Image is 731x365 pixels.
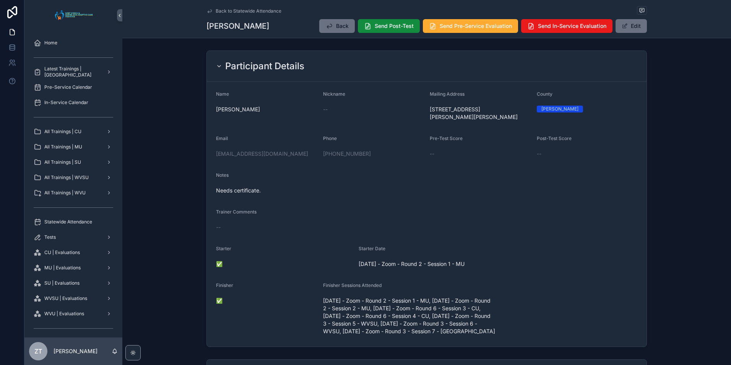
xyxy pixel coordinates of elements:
[538,22,606,30] span: Send In-Service Evaluation
[216,260,353,268] span: ✅
[537,135,572,141] span: Post-Test Score
[216,209,257,215] span: Trainer Comments
[430,91,465,97] span: Mailing Address
[44,66,100,78] span: Latest Trainings | [GEOGRAPHIC_DATA]
[323,135,337,141] span: Phone
[29,96,118,109] a: In-Service Calendar
[29,261,118,275] a: MU | Evaluations
[521,19,612,33] button: Send In-Service Evaluation
[29,65,118,79] a: Latest Trainings | [GEOGRAPHIC_DATA]
[616,19,647,33] button: Edit
[375,22,414,30] span: Send Post-Test
[34,347,42,356] span: ZT
[323,106,328,113] span: --
[44,280,80,286] span: SU | Evaluations
[537,150,541,158] span: --
[29,230,118,244] a: Tests
[29,186,118,200] a: All Trainings | WVU
[216,8,281,14] span: Back to Statewide Attendance
[216,106,317,113] span: [PERSON_NAME]
[29,276,118,290] a: SU | Evaluations
[29,125,118,139] a: All Trainings | CU
[336,22,349,30] span: Back
[323,297,531,335] span: [DATE] - Zoom - Round 2 - Session 1 - MU, [DATE] - Zoom - Round 2 - Session 2 - MU, [DATE] - Zoom...
[44,234,56,240] span: Tests
[29,155,118,169] a: All Trainings | SU
[44,311,84,317] span: WVU | Evaluations
[44,219,92,225] span: Statewide Attendance
[359,260,566,268] span: [DATE] - Zoom - Round 2 - Session 1 - MU
[440,22,512,30] span: Send Pre-Service Evaluation
[216,297,317,305] span: ✅
[216,172,229,178] span: Notes
[225,60,304,72] h2: Participant Details
[29,292,118,305] a: WVSU | Evaluations
[430,106,531,121] span: [STREET_ADDRESS][PERSON_NAME][PERSON_NAME]
[29,215,118,229] a: Statewide Attendance
[44,99,88,106] span: In-Service Calendar
[53,9,94,21] img: App logo
[44,144,82,150] span: All Trainings | MU
[29,140,118,154] a: All Trainings | MU
[216,150,308,158] a: [EMAIL_ADDRESS][DOMAIN_NAME]
[44,265,81,271] span: MU | Evaluations
[29,171,118,184] a: All Trainings | WVSU
[216,91,229,97] span: Name
[54,347,97,355] p: [PERSON_NAME]
[537,91,552,97] span: County
[216,223,221,231] span: --
[541,106,578,112] div: [PERSON_NAME]
[44,295,87,301] span: WVSU | Evaluations
[29,80,118,94] a: Pre-Service Calendar
[29,307,118,321] a: WVU | Evaluations
[44,129,81,135] span: All Trainings | CU
[216,187,637,194] span: Needs certificate.
[323,91,345,97] span: Nickname
[24,31,122,337] div: scrollable content
[44,159,81,165] span: All Trainings | SU
[319,19,355,33] button: Back
[216,135,228,141] span: Email
[44,174,89,181] span: All Trainings | WVSU
[216,246,231,251] span: Starter
[29,36,118,50] a: Home
[44,249,80,256] span: CU | Evaluations
[44,84,92,90] span: Pre-Service Calendar
[29,246,118,259] a: CU | Evaluations
[44,190,86,196] span: All Trainings | WVU
[323,282,382,288] span: Finisher Sessions Attended
[430,135,463,141] span: Pre-Test Score
[206,21,269,31] h1: [PERSON_NAME]
[430,150,434,158] span: --
[423,19,518,33] button: Send Pre-Service Evaluation
[323,150,371,158] a: [PHONE_NUMBER]
[206,8,281,14] a: Back to Statewide Attendance
[358,19,420,33] button: Send Post-Test
[359,246,385,251] span: Starter Date
[44,40,57,46] span: Home
[216,282,233,288] span: Finisher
